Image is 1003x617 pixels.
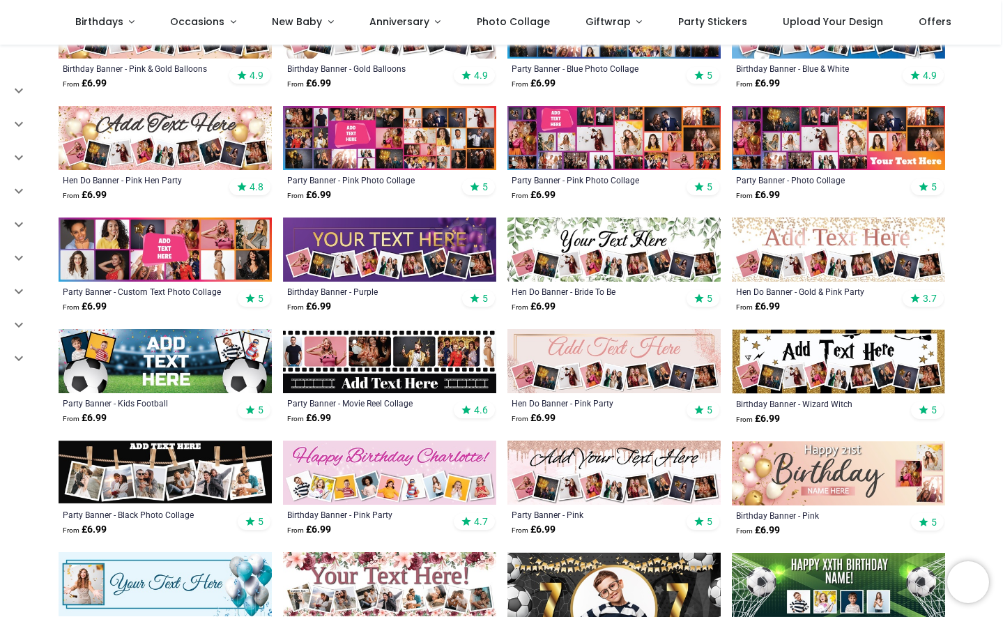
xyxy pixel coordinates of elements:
a: Birthday Banner - Wizard Witch [736,398,900,409]
span: From [736,416,753,423]
span: 5 [931,404,937,416]
strong: £ 6.99 [63,77,107,91]
span: New Baby [272,15,322,29]
a: Birthday Banner - Gold Balloons [287,63,451,74]
div: Party Banner - Pink Photo Collage [512,174,675,185]
span: Upload Your Design [783,15,883,29]
strong: £ 6.99 [63,523,107,537]
span: 5 [707,181,712,193]
span: 5 [258,515,263,528]
span: 4.8 [250,181,263,193]
span: From [63,415,79,422]
span: From [63,80,79,88]
iframe: Brevo live chat [947,561,989,603]
a: Party Banner - Blue Photo Collage [512,63,675,74]
span: 5 [482,181,488,193]
img: Personalised Football Birthday Banner - Kids Football Goal- Custom Text & 4 Photos [732,553,945,617]
div: Birthday Banner - Blue & White [736,63,900,74]
span: 5 [707,404,712,416]
span: From [287,80,304,88]
span: From [287,192,304,199]
strong: £ 6.99 [287,411,331,425]
span: From [512,303,528,311]
strong: £ 6.99 [512,77,556,91]
img: Personalised Party Banner - Kids Football - Custom Text & 4 Photo Upload [59,329,272,393]
span: 5 [931,516,937,528]
a: Party Banner - Movie Reel Collage [287,397,451,409]
span: Offers [919,15,951,29]
span: 5 [931,181,937,193]
span: 5 [482,292,488,305]
img: Personalised Hen Do Banner - Gold & Pink Party Occasion - 9 Photo Upload [732,218,945,282]
strong: £ 6.99 [736,412,780,426]
img: Personalised Happy Birthday Banner - Wizard Witch - 9 Photo Upload [732,329,945,394]
strong: £ 6.99 [287,300,331,314]
strong: £ 6.99 [512,188,556,202]
strong: £ 6.99 [736,300,780,314]
img: Personalised Party Banner - Black Photo Collage - 6 Photo Upload [59,441,272,505]
a: Party Banner - Pink [512,509,675,520]
strong: £ 6.99 [736,524,780,538]
strong: £ 6.99 [287,523,331,537]
span: From [287,415,304,422]
span: Occasions [170,15,224,29]
span: Birthdays [75,15,123,29]
a: Birthday Banner - Pink Party [287,509,451,520]
strong: £ 6.99 [287,188,331,202]
div: Hen Do Banner - Bride To Be [512,286,675,297]
span: From [512,192,528,199]
a: Birthday Banner - Pink & Gold Balloons [63,63,227,74]
a: Birthday Banner - Purple [287,286,451,297]
strong: £ 6.99 [512,411,556,425]
span: Party Stickers [678,15,747,29]
strong: £ 6.99 [512,300,556,314]
img: Personalised Happy Birthday Banner - Purple - 9 Photo Upload [283,218,496,282]
a: Hen Do Banner - Pink Party [512,397,675,409]
img: Personalised Party Banner - Custom Text Photo Collage - 12 Photo Upload [59,218,272,282]
a: Party Banner - Photo Collage [736,174,900,185]
span: 3.7 [923,292,937,305]
span: From [63,303,79,311]
div: Hen Do Banner - Pink Hen Party [63,174,227,185]
strong: £ 6.99 [63,411,107,425]
img: Personalised Hen Do Banner - Pink Hen Party - 9 Photo Upload [59,106,272,170]
strong: £ 6.99 [63,188,107,202]
span: 5 [258,404,263,416]
a: Party Banner - Kids Football [63,397,227,409]
span: From [512,415,528,422]
img: Personalised Happy Birthday Banner - Pink Party - 9 Photo Upload [283,441,496,505]
span: Giftwrap [585,15,631,29]
img: Hen Do Banner - Pink Party - Custom Text & 9 Photo Upload [507,329,721,393]
span: 5 [707,292,712,305]
img: Personalised Party Banner - Pink Photo Collage - Custom Text & 25 Photo Upload [507,106,721,170]
span: 4.6 [474,404,488,416]
a: Birthday Banner - Pink [736,510,900,521]
span: 5 [258,292,263,305]
span: 4.7 [474,515,488,528]
span: 5 [707,69,712,82]
a: Party Banner - Pink Photo Collage [287,174,451,185]
strong: £ 6.99 [736,188,780,202]
img: Personalised Party Banner - Pink - Custom Text & 9 Photo Upload [507,441,721,505]
span: From [63,526,79,534]
div: Party Banner - Custom Text Photo Collage [63,286,227,297]
img: Personalised Party Banner - Pink Photo Collage - Add Text & 30 Photo Upload [283,106,496,170]
strong: £ 6.99 [736,77,780,91]
img: Personalised Party Banner - Movie Reel Collage - 6 Photo Upload [283,329,496,393]
span: From [736,303,753,311]
span: From [512,526,528,534]
span: From [736,527,753,535]
a: Party Banner - Black Photo Collage [63,509,227,520]
span: 4.9 [474,69,488,82]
